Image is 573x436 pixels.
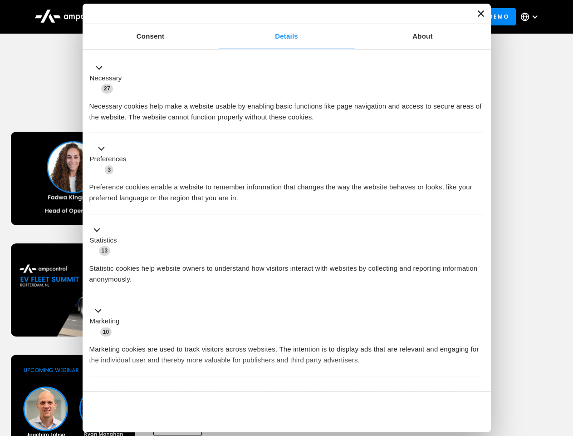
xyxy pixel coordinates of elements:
button: Statistics (13) [89,224,122,256]
span: 2 [150,388,158,397]
h1: Upcoming Webinars [11,92,563,114]
a: About [355,24,491,49]
div: Preference cookies enable a website to remember information that changes the way the website beha... [89,175,484,203]
label: Preferences [90,154,127,164]
button: Close banner [478,10,484,17]
div: Marketing cookies are used to track visitors across websites. The intention is to display ads tha... [89,337,484,366]
div: Statistic cookies help website owners to understand how visitors interact with websites by collec... [89,256,484,285]
button: Unclassified (2) [89,386,164,398]
label: Statistics [90,235,117,246]
span: 3 [105,165,113,174]
button: Preferences (3) [89,144,132,175]
button: Okay [353,399,484,425]
span: 10 [100,327,112,337]
label: Marketing [90,316,120,327]
a: Consent [83,24,219,49]
a: Details [219,24,355,49]
label: Necessary [90,73,122,84]
button: Necessary (27) [89,62,127,94]
button: Marketing (10) [89,306,125,337]
span: 27 [101,84,113,93]
span: 13 [99,246,111,255]
div: Necessary cookies help make a website usable by enabling basic functions like page navigation and... [89,94,484,123]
